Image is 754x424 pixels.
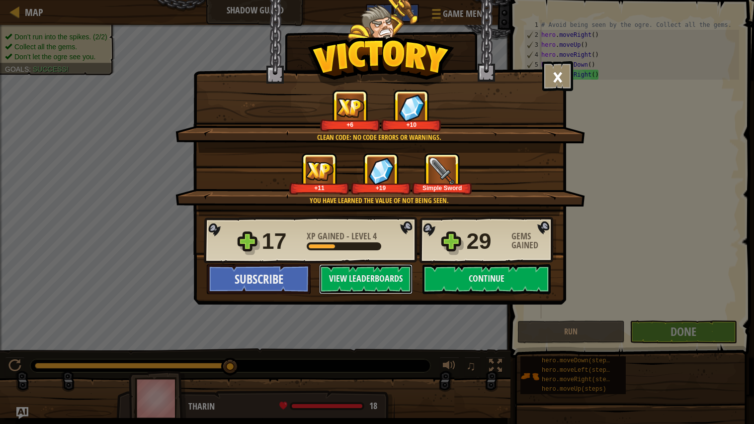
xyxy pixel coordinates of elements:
[467,225,505,257] div: 29
[307,232,377,241] div: -
[422,264,551,294] button: Continue
[223,132,536,142] div: Clean code: no code errors or warnings.
[429,157,456,185] img: New Item
[322,121,378,128] div: +6
[511,232,556,250] div: Gems Gained
[207,264,311,294] button: Subscribe
[353,184,409,192] div: +19
[414,184,470,192] div: Simple Sword
[308,37,454,87] img: Victory
[291,184,347,192] div: +11
[399,94,425,121] img: Gems Gained
[336,98,364,117] img: XP Gained
[223,196,536,206] div: You have learned the value of not being seen.
[307,230,346,242] span: XP Gained
[349,230,373,242] span: Level
[368,157,394,185] img: Gems Gained
[383,121,439,128] div: +10
[319,264,413,294] button: View Leaderboards
[542,61,573,91] button: ×
[262,225,301,257] div: 17
[373,230,377,242] span: 4
[306,161,334,181] img: XP Gained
